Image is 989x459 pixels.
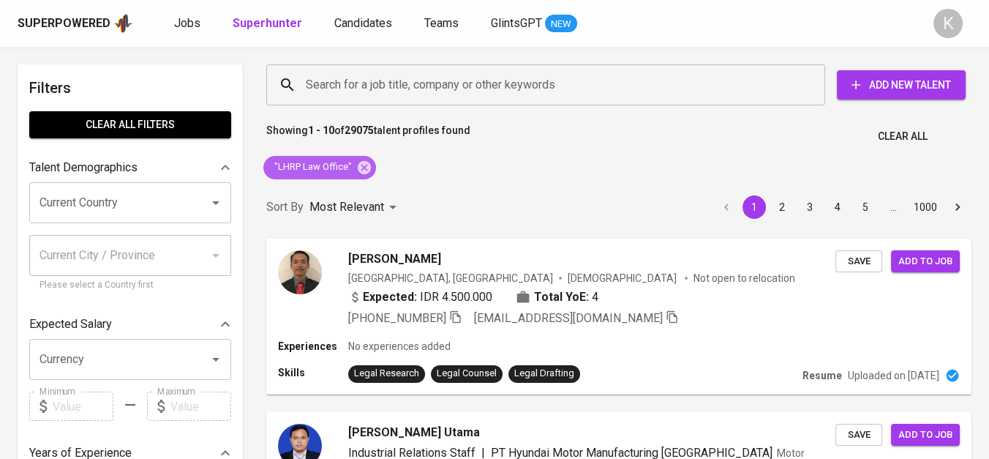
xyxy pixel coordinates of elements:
[41,116,219,134] span: Clear All filters
[348,311,446,325] span: [PHONE_NUMBER]
[798,195,821,219] button: Go to page 3
[933,9,963,38] div: K
[437,367,497,381] div: Legal Counsel
[278,365,348,380] p: Skills
[898,427,952,444] span: Add to job
[712,195,971,219] nav: pagination navigation
[424,15,462,33] a: Teams
[278,250,322,294] img: d3d411f6c02ed66cec27dd79c539e865.png
[29,310,231,339] div: Expected Salary
[881,200,905,214] div: …
[891,250,960,273] button: Add to job
[872,123,933,150] button: Clear All
[113,12,133,34] img: app logo
[891,424,960,447] button: Add to job
[29,153,231,182] div: Talent Demographics
[693,271,795,286] p: Not open to relocation
[206,193,226,213] button: Open
[309,198,384,216] p: Most Relevant
[491,15,577,33] a: GlintsGPT NEW
[308,124,334,136] b: 1 - 10
[474,311,663,325] span: [EMAIL_ADDRESS][DOMAIN_NAME]
[946,195,969,219] button: Go to next page
[53,392,113,421] input: Value
[545,17,577,31] span: NEW
[843,253,875,270] span: Save
[334,15,395,33] a: Candidates
[233,15,305,33] a: Superhunter
[29,111,231,138] button: Clear All filters
[348,288,492,306] div: IDR 4.500.000
[40,278,221,293] p: Please select a Country first
[363,288,417,306] b: Expected:
[878,127,928,146] span: Clear All
[278,339,348,354] p: Experiences
[849,76,954,94] span: Add New Talent
[424,16,459,30] span: Teams
[29,76,231,100] h6: Filters
[835,250,882,273] button: Save
[514,367,574,381] div: Legal Drafting
[837,70,966,100] button: Add New Talent
[174,15,203,33] a: Jobs
[18,15,110,32] div: Superpowered
[29,316,112,333] p: Expected Salary
[491,16,542,30] span: GlintsGPT
[348,271,553,286] div: [GEOGRAPHIC_DATA], [GEOGRAPHIC_DATA]
[266,123,470,150] p: Showing of talent profiles found
[592,288,598,306] span: 4
[354,367,419,381] div: Legal Research
[266,239,971,395] a: [PERSON_NAME][GEOGRAPHIC_DATA], [GEOGRAPHIC_DATA][DEMOGRAPHIC_DATA] Not open to relocationExpecte...
[334,16,392,30] span: Candidates
[345,124,374,136] b: 29075
[909,195,941,219] button: Go to page 1000
[18,12,133,34] a: Superpoweredapp logo
[835,424,882,447] button: Save
[29,159,138,176] p: Talent Demographics
[170,392,231,421] input: Value
[854,195,877,219] button: Go to page 5
[174,16,200,30] span: Jobs
[266,198,304,216] p: Sort By
[263,160,361,174] span: "LHRP Law Office"
[802,368,842,383] p: Resume
[309,194,402,221] div: Most Relevant
[348,424,480,441] span: [PERSON_NAME] Utama
[348,250,441,268] span: [PERSON_NAME]
[848,368,939,383] p: Uploaded on [DATE]
[568,271,679,286] span: [DEMOGRAPHIC_DATA]
[348,339,451,354] p: No experiences added
[263,156,376,179] div: "LHRP Law Office"
[534,288,589,306] b: Total YoE:
[898,253,952,270] span: Add to job
[843,427,875,444] span: Save
[770,195,794,219] button: Go to page 2
[206,349,226,370] button: Open
[233,16,302,30] b: Superhunter
[826,195,849,219] button: Go to page 4
[742,195,766,219] button: page 1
